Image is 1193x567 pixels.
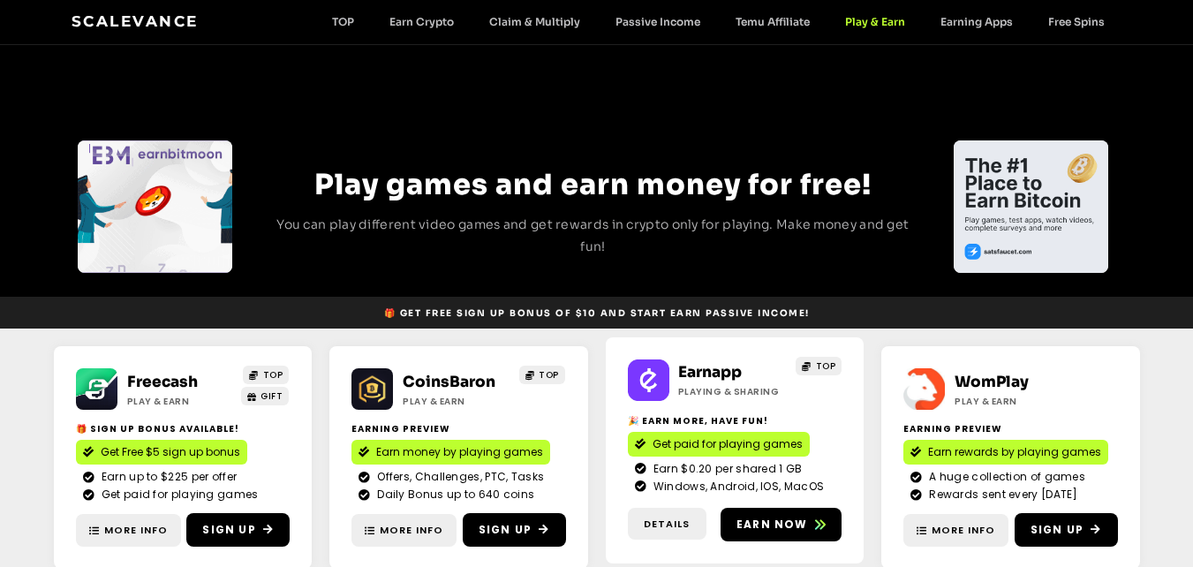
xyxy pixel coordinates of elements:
[923,15,1031,28] a: Earning Apps
[72,12,199,30] a: Scalevance
[373,469,544,485] span: Offers, Challenges, PTC, Tasks
[653,436,803,452] span: Get paid for playing games
[104,523,168,538] span: More Info
[718,15,827,28] a: Temu Affiliate
[649,479,824,495] span: Windows, Android, IOS, MacOS
[377,302,817,324] a: 🎁 Get Free Sign Up Bonus of $10 and start earn passive income!
[678,363,742,382] a: Earnapp
[97,469,238,485] span: Earn up to $225 per offer
[97,487,259,503] span: Get paid for playing games
[472,15,598,28] a: Claim & Multiply
[127,373,198,391] a: Freecash
[202,522,255,538] span: Sign Up
[955,395,1061,408] h2: Play & Earn
[796,357,842,375] a: TOP
[928,444,1101,460] span: Earn rewards by playing games
[243,366,289,384] a: TOP
[678,385,787,398] h2: Playing & Sharing
[1031,15,1122,28] a: Free Spins
[241,387,290,405] a: GIFT
[932,523,995,538] span: More Info
[827,15,923,28] a: Play & Earn
[955,373,1029,391] a: WomPlay
[314,15,372,28] a: TOP
[127,395,234,408] h2: Play & Earn
[903,422,1118,435] h2: Earning Preview
[403,373,495,391] a: CoinsBaron
[260,389,283,403] span: GIFT
[539,368,559,382] span: TOP
[628,432,810,457] a: Get paid for playing games
[649,461,803,477] span: Earn $0.20 per shared 1 GB
[628,414,842,427] h2: 🎉 Earn More, Have Fun!
[266,163,921,207] h2: Play games and earn money for free!
[314,15,1122,28] nav: Menu
[376,444,543,460] span: Earn money by playing games
[925,469,1085,485] span: A huge collection of games
[479,522,532,538] span: Sign Up
[721,508,842,541] a: Earn now
[351,440,550,465] a: Earn money by playing games
[954,140,1108,273] div: Slides
[1015,513,1118,547] a: Sign Up
[519,366,565,384] a: TOP
[266,214,921,258] p: You can play different video games and get rewards in crypto only for playing. Make money and get...
[372,15,472,28] a: Earn Crypto
[76,514,181,547] a: More Info
[903,514,1008,547] a: More Info
[186,513,290,547] a: Sign Up
[101,444,240,460] span: Get Free $5 sign up bonus
[351,422,566,435] h2: Earning Preview
[1031,522,1084,538] span: Sign Up
[463,513,566,547] a: Sign Up
[351,514,457,547] a: More Info
[76,422,291,435] h2: 🎁 Sign Up Bonus Available!
[380,523,443,538] span: More Info
[628,508,706,541] a: Details
[925,487,1078,503] span: Rewards sent every [DATE]
[816,359,836,373] span: TOP
[384,306,810,320] span: 🎁 Get Free Sign Up Bonus of $10 and start earn passive income!
[903,440,1108,465] a: Earn rewards by playing games
[78,140,232,273] div: Slides
[263,368,283,382] span: TOP
[644,517,690,532] span: Details
[954,140,1108,273] div: 1 / 4
[736,517,808,533] span: Earn now
[373,487,534,503] span: Daily Bonus up to 640 coins
[403,395,510,408] h2: Play & Earn
[76,440,247,465] a: Get Free $5 sign up bonus
[598,15,718,28] a: Passive Income
[78,140,232,273] div: 1 / 4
